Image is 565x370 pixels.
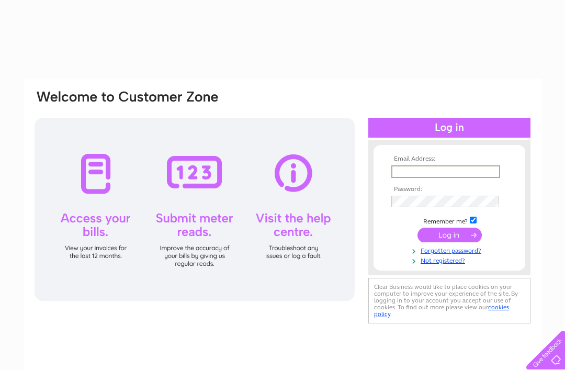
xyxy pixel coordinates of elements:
[374,304,509,318] a: cookies policy
[389,215,510,226] td: Remember me?
[391,245,510,255] a: Forgotten password?
[417,228,482,242] input: Submit
[389,186,510,193] th: Password:
[391,255,510,265] a: Not registered?
[389,155,510,163] th: Email Address:
[368,278,530,323] div: Clear Business would like to place cookies on your computer to improve your experience of the sit...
